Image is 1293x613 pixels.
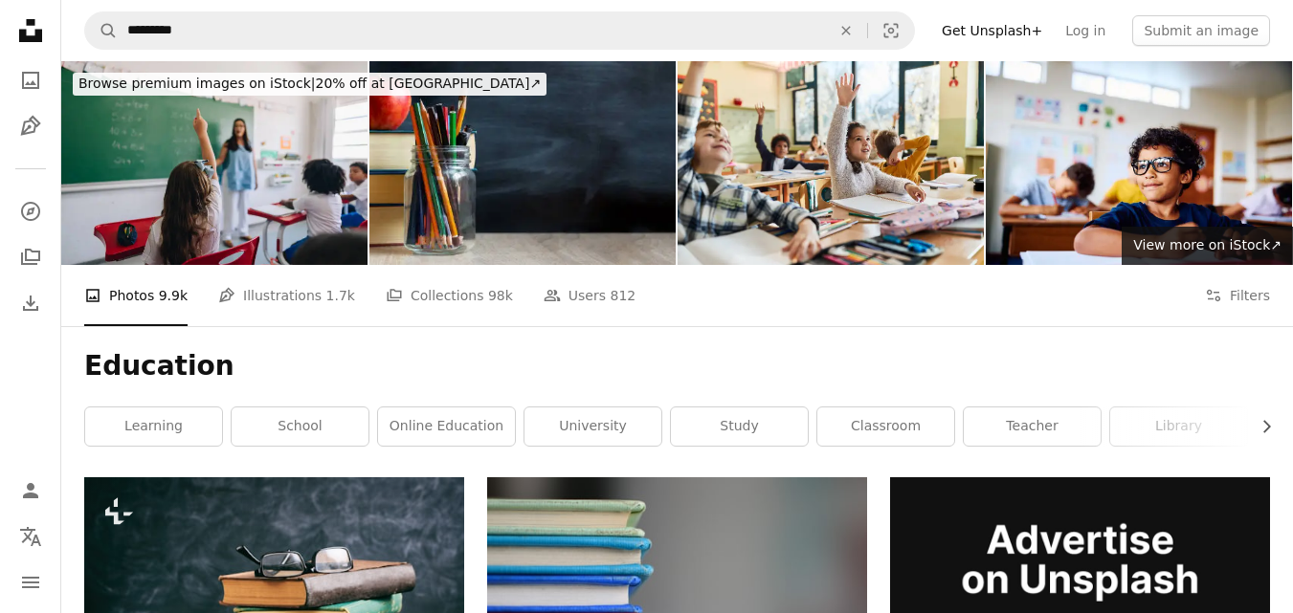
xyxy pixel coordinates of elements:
span: Browse premium images on iStock | [78,76,315,91]
h1: Education [84,349,1270,383]
img: Happy schoolgirl and her friends raising hands on a class. [678,61,984,265]
a: classroom [817,407,954,446]
a: Get Unsplash+ [930,15,1054,46]
button: Filters [1205,265,1270,326]
a: Collections 98k [386,265,513,326]
a: Users 812 [544,265,635,326]
span: 812 [611,285,636,306]
img: Rear view of a girl student raising her hand to ask on classroom at school [61,61,368,265]
a: Collections [11,238,50,276]
a: Photos [11,61,50,99]
a: university [524,407,661,446]
a: Browse premium images on iStock|20% off at [GEOGRAPHIC_DATA]↗ [61,61,558,107]
img: Schoolboy sitting at desk, smiling, looking sideways [986,61,1292,265]
a: Download History [11,284,50,322]
a: shallow focus photography of books [487,595,867,612]
span: View more on iStock ↗ [1133,237,1282,252]
button: Clear [825,12,867,49]
a: library [1110,407,1247,446]
button: Language [11,517,50,556]
a: learning [85,407,222,446]
a: Education concept. Old books and eye glasses on blackboard background [84,595,464,612]
a: View more on iStock↗ [1122,227,1293,265]
button: Visual search [868,12,914,49]
a: teacher [964,407,1101,446]
button: Search Unsplash [85,12,118,49]
a: study [671,407,808,446]
span: 1.7k [326,285,355,306]
a: Explore [11,192,50,230]
a: school [232,407,368,446]
button: scroll list to the right [1249,407,1270,446]
a: Illustrations 1.7k [218,265,355,326]
a: Log in [1054,15,1117,46]
a: Log in / Sign up [11,471,50,510]
img: The concept of education, stack of books, an apple, pencils against the background of the school ... [369,61,676,265]
span: 98k [488,285,513,306]
button: Submit an image [1132,15,1270,46]
form: Find visuals sitewide [84,11,915,50]
a: online education [378,407,515,446]
span: 20% off at [GEOGRAPHIC_DATA] ↗ [78,76,541,91]
a: Illustrations [11,107,50,145]
button: Menu [11,563,50,602]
